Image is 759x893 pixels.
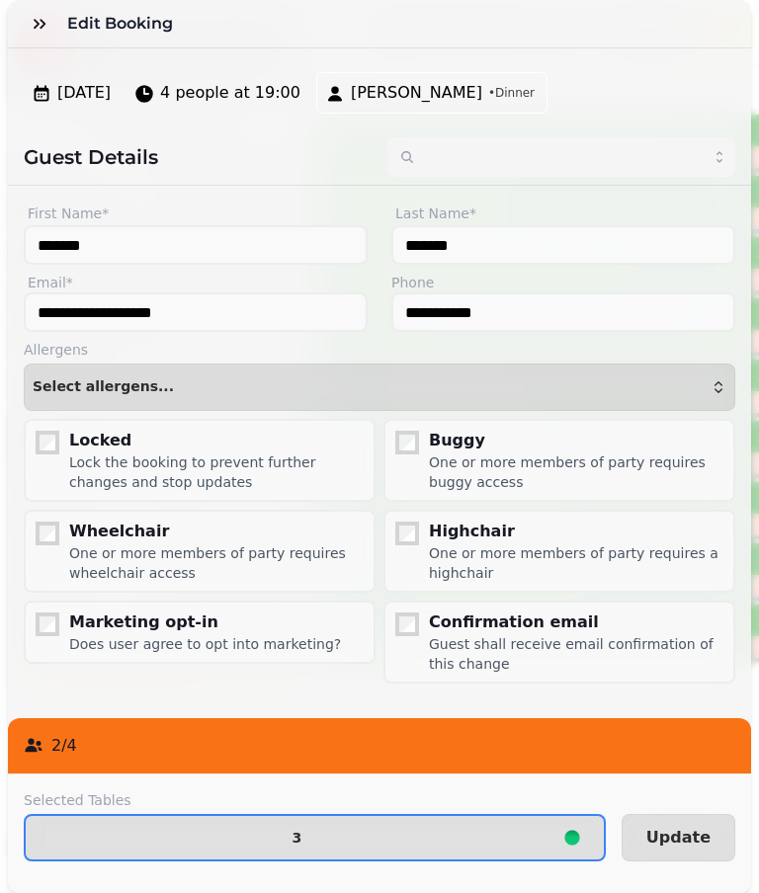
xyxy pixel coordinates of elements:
h2: Guest Details [24,143,372,171]
label: Phone [391,273,735,292]
label: Last Name* [391,202,735,225]
button: Update [622,814,735,861]
span: Update [646,830,711,846]
div: One or more members of party requires wheelchair access [69,543,366,583]
label: Email* [24,273,368,292]
div: Wheelchair [69,520,366,543]
div: One or more members of party requires a highchair [429,543,725,583]
label: First Name* [24,202,368,225]
button: Select allergens... [24,364,735,411]
span: Select allergens... [33,379,174,395]
span: [DATE] [57,81,111,105]
div: Buggy [429,429,725,452]
div: Highchair [429,520,725,543]
button: 3 [24,814,606,861]
div: Does user agree to opt into marketing? [69,634,341,654]
p: 2 / 4 [51,734,77,758]
label: Allergens [24,340,735,360]
span: [PERSON_NAME] [351,81,482,105]
div: Confirmation email [429,610,725,634]
div: Guest shall receive email confirmation of this change [429,634,725,674]
div: Lock the booking to prevent further changes and stop updates [69,452,366,492]
div: One or more members of party requires buggy access [429,452,725,492]
h3: Edit Booking [67,12,181,36]
p: 3 [293,831,302,845]
label: Selected Tables [24,790,606,810]
div: Locked [69,429,366,452]
span: • Dinner [488,85,535,101]
span: 4 people at 19:00 [160,81,300,105]
div: Marketing opt-in [69,610,341,634]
